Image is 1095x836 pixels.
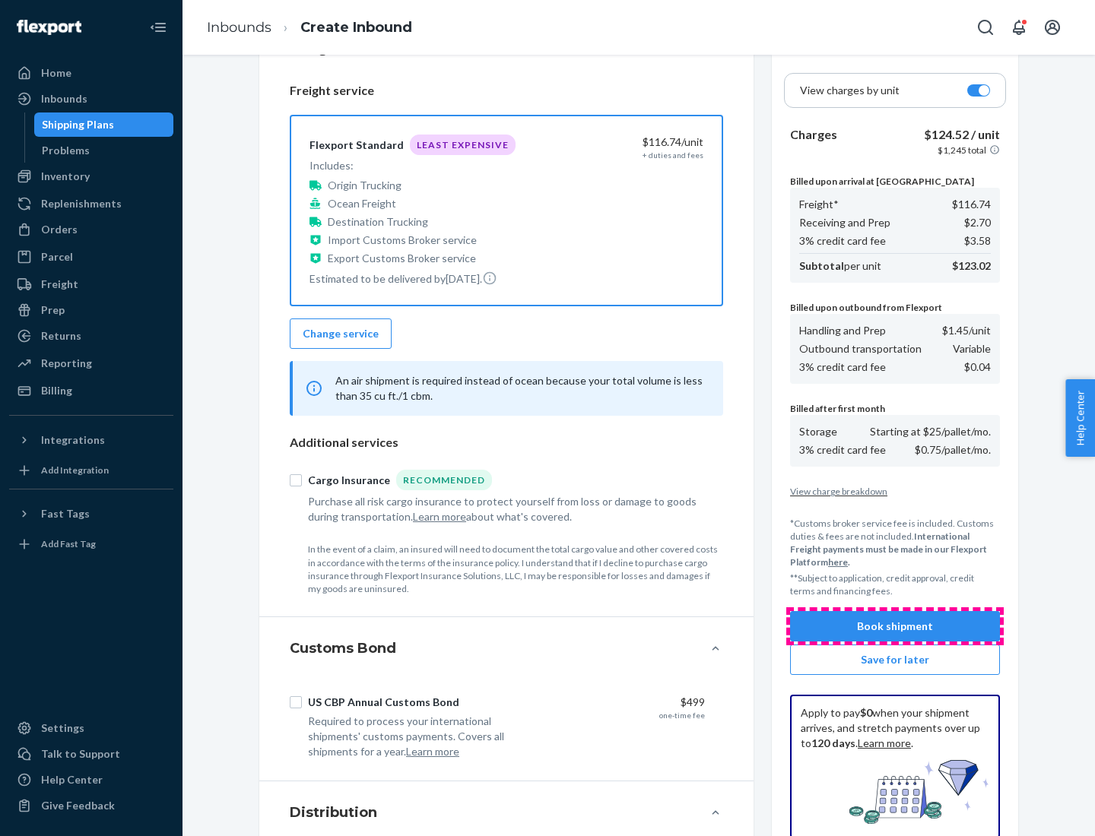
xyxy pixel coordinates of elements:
[328,178,401,193] p: Origin Trucking
[290,696,302,708] input: US CBP Annual Customs Bond
[41,277,78,292] div: Freight
[41,356,92,371] div: Reporting
[207,19,271,36] a: Inbounds
[290,82,723,100] p: Freight service
[9,245,173,269] a: Parcel
[413,509,466,524] button: Learn more
[9,192,173,216] a: Replenishments
[195,5,424,50] ol: breadcrumbs
[143,12,173,43] button: Close Navigation
[953,341,991,356] p: Variable
[799,323,886,338] p: Handling and Prep
[41,772,103,787] div: Help Center
[964,359,991,375] p: $0.04
[41,746,120,762] div: Talk to Support
[290,803,377,822] h4: Distribution
[790,530,987,568] b: International Freight payments must be made in our Flexport Platform .
[41,720,84,736] div: Settings
[34,138,174,163] a: Problems
[547,695,705,710] div: $499
[952,258,991,274] p: $123.02
[9,324,173,348] a: Returns
[410,135,516,155] div: Least Expensive
[964,215,991,230] p: $2.70
[9,378,173,403] a: Billing
[9,217,173,242] a: Orders
[870,424,991,439] p: Starting at $25/pallet/mo.
[41,222,78,237] div: Orders
[17,20,81,35] img: Flexport logo
[9,272,173,296] a: Freight
[42,143,90,158] div: Problems
[396,470,492,490] div: Recommended
[799,442,886,458] p: 3% credit card fee
[41,91,87,106] div: Inbounds
[41,432,105,448] div: Integrations
[800,83,900,98] p: View charges by unit
[964,233,991,249] p: $3.58
[9,87,173,111] a: Inbounds
[790,301,1000,314] p: Billed upon outbound from Flexport
[9,351,173,375] a: Reporting
[9,716,173,740] a: Settings
[970,12,1001,43] button: Open Search Box
[41,196,122,211] div: Replenishments
[41,383,72,398] div: Billing
[406,744,459,759] button: Learn more
[9,428,173,452] button: Integrations
[545,135,703,150] div: $116.74 /unit
[308,494,705,524] div: Purchase all risk cargo insurance to protect yourself from loss or damage to goods during transpo...
[9,532,173,556] a: Add Fast Tag
[41,249,73,264] div: Parcel
[41,798,115,813] div: Give Feedback
[942,323,991,338] p: $1.45 /unit
[828,556,848,568] a: here
[915,442,991,458] p: $0.75/pallet/mo.
[328,251,476,266] p: Export Customs Broker service
[924,126,1000,144] p: $124.52 / unit
[799,233,886,249] p: 3% credit card fee
[9,458,173,483] a: Add Integration
[9,742,173,766] a: Talk to Support
[290,638,396,658] h4: Customs Bond
[41,328,81,344] div: Returns
[290,318,392,349] button: Change service
[790,175,1000,188] p: Billed upon arrival at [GEOGRAPHIC_DATA]
[9,502,173,526] button: Fast Tags
[799,215,890,230] p: Receiving and Prep
[328,196,396,211] p: Ocean Freight
[811,736,855,749] b: 120 days
[41,506,90,521] div: Fast Tags
[308,695,459,710] div: US CBP Annual Customs Bond
[790,572,1000,597] p: **Subject to application, credit approval, credit terms and financing fees.
[9,793,173,818] button: Give Feedback
[799,258,881,274] p: per unit
[9,61,173,85] a: Home
[41,537,96,550] div: Add Fast Tag
[335,373,705,404] p: An air shipment is required instead of ocean because your total volume is less than 35 cu ft./1 cbm.
[799,259,844,272] b: Subtotal
[9,164,173,188] a: Inventory
[1004,12,1034,43] button: Open notifications
[308,714,535,759] div: Required to process your international shipments' customs payments. Covers all shipments for a year.
[34,112,174,137] a: Shipping Plans
[1065,379,1095,457] button: Help Center
[790,127,837,141] b: Charges
[328,233,477,248] p: Import Customs Broker service
[328,214,428,230] p: Destination Trucking
[799,424,837,439] p: Storage
[790,485,1000,498] button: View charge breakdown
[858,736,911,749] a: Learn more
[9,768,173,792] a: Help Center
[659,710,705,720] div: one-time fee
[308,543,723,595] p: In the event of a claim, an insured will need to document the total cargo value and other covered...
[309,158,516,173] p: Includes:
[799,359,886,375] p: 3% credit card fee
[41,65,71,81] div: Home
[41,169,90,184] div: Inventory
[308,473,390,488] div: Cargo Insurance
[41,302,65,318] div: Prep
[860,706,872,719] b: $0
